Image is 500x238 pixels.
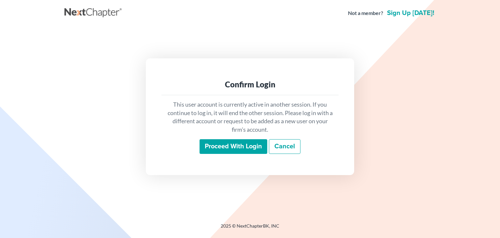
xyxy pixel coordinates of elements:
a: Sign up [DATE]! [386,10,436,16]
div: 2025 © NextChapterBK, INC [64,223,436,234]
input: Proceed with login [200,139,267,154]
a: Cancel [269,139,300,154]
strong: Not a member? [348,9,383,17]
div: Confirm Login [167,79,333,90]
p: This user account is currently active in another session. If you continue to log in, it will end ... [167,100,333,134]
